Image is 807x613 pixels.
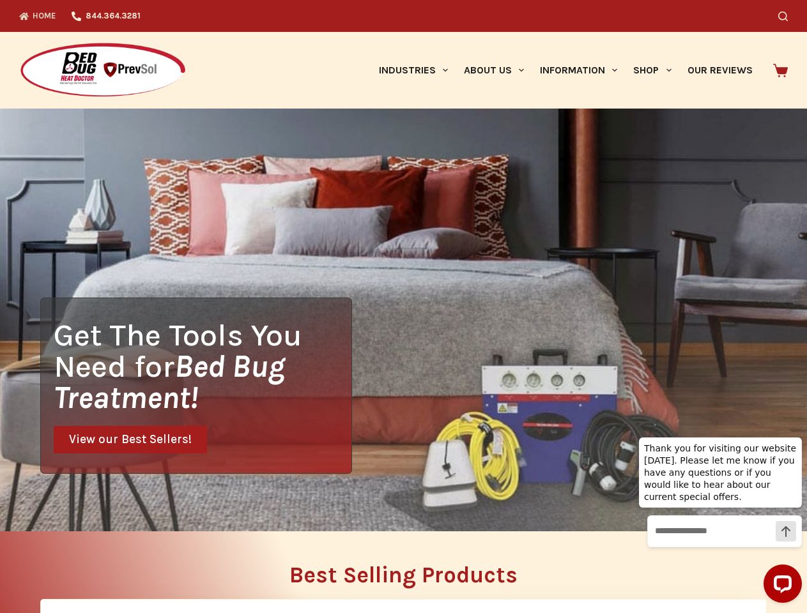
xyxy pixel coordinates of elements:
[629,425,807,613] iframe: LiveChat chat widget
[532,32,626,109] a: Information
[778,11,788,21] button: Search
[371,32,456,109] a: Industries
[69,434,192,446] span: View our Best Sellers!
[679,32,760,109] a: Our Reviews
[40,564,767,586] h2: Best Selling Products
[54,348,285,416] i: Bed Bug Treatment!
[19,42,187,99] img: Prevsol/Bed Bug Heat Doctor
[456,32,532,109] a: About Us
[54,319,351,413] h1: Get The Tools You Need for
[371,32,760,109] nav: Primary
[54,426,207,453] a: View our Best Sellers!
[626,32,679,109] a: Shop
